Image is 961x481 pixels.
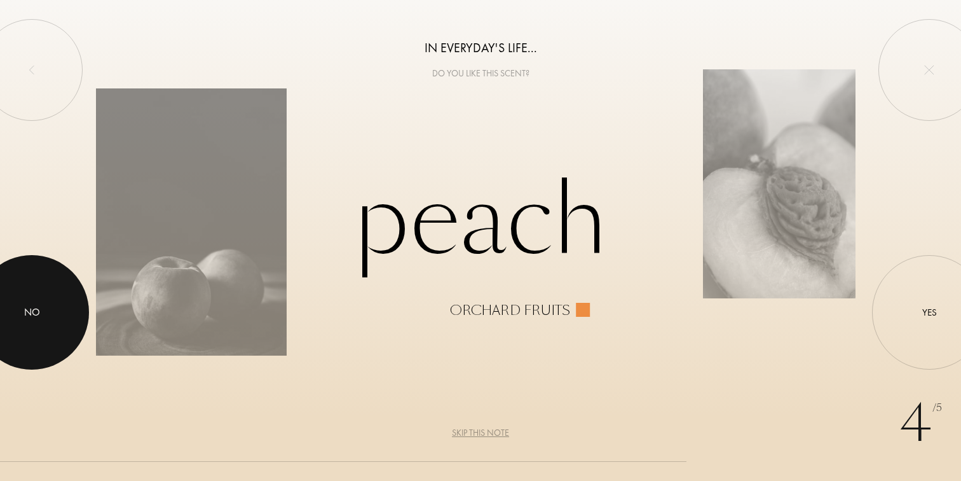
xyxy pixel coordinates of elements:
[96,163,865,318] div: Peach
[932,401,942,415] span: /5
[27,65,37,75] img: left_onboard.svg
[924,65,934,75] img: quit_onboard.svg
[922,305,937,320] div: Yes
[899,386,942,462] div: 4
[24,305,40,320] div: No
[452,426,509,440] div: Skip this note
[450,303,570,318] div: Orchard fruits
